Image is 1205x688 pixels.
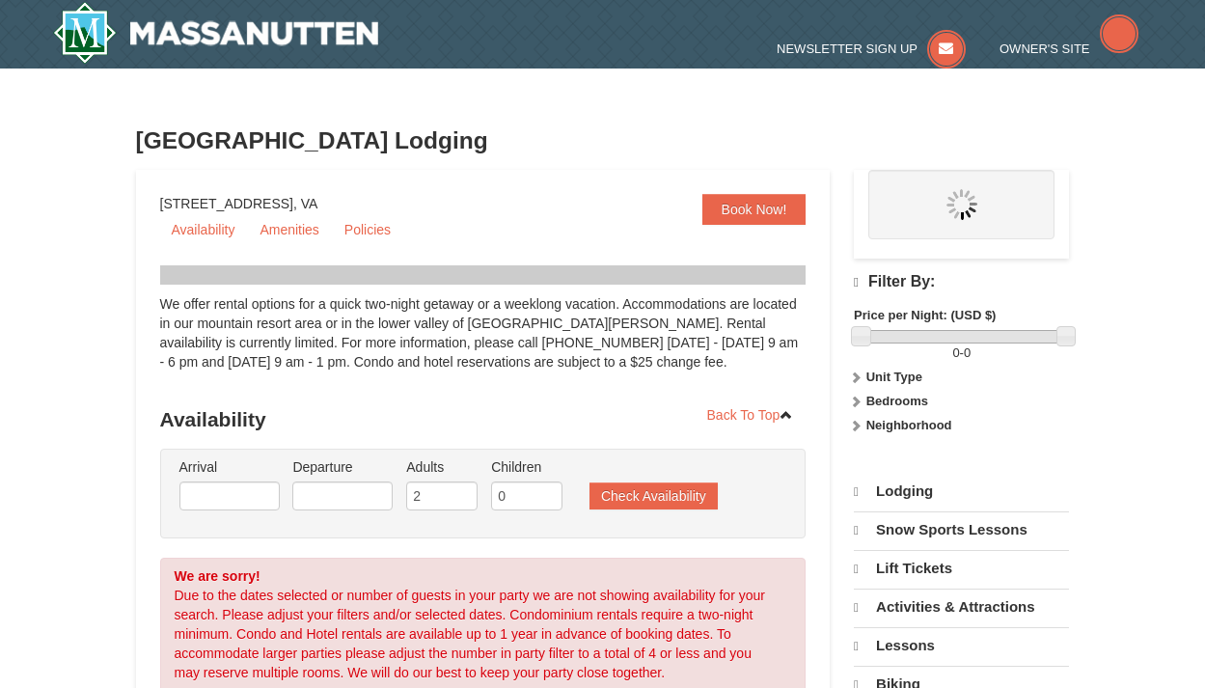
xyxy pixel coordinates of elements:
a: Massanutten Resort [53,2,379,64]
button: Check Availability [589,482,718,509]
a: Availability [160,215,247,244]
strong: We are sorry! [175,568,260,584]
h4: Filter By: [854,273,1069,291]
a: Policies [333,215,402,244]
span: Owner's Site [1000,41,1090,56]
strong: Bedrooms [866,394,928,408]
strong: Neighborhood [866,418,952,432]
span: 0 [952,345,959,360]
span: 0 [964,345,971,360]
a: Amenities [248,215,330,244]
a: Back To Top [695,400,807,429]
label: Children [491,457,562,477]
span: Newsletter Sign Up [777,41,917,56]
strong: Price per Night: (USD $) [854,308,996,322]
h3: [GEOGRAPHIC_DATA] Lodging [136,122,1070,160]
a: Lift Tickets [854,550,1069,587]
img: wait.gif [946,189,977,220]
a: Lodging [854,474,1069,509]
a: Book Now! [702,194,807,225]
label: Arrival [179,457,280,477]
label: Departure [292,457,393,477]
a: Activities & Attractions [854,589,1069,625]
a: Lessons [854,627,1069,664]
a: Owner's Site [1000,41,1138,56]
a: Newsletter Sign Up [777,41,966,56]
label: Adults [406,457,478,477]
h3: Availability [160,400,807,439]
strong: Unit Type [866,370,922,384]
a: Snow Sports Lessons [854,511,1069,548]
label: - [854,344,1069,363]
img: Massanutten Resort Logo [53,2,379,64]
div: We offer rental options for a quick two-night getaway or a weeklong vacation. Accommodations are ... [160,294,807,391]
